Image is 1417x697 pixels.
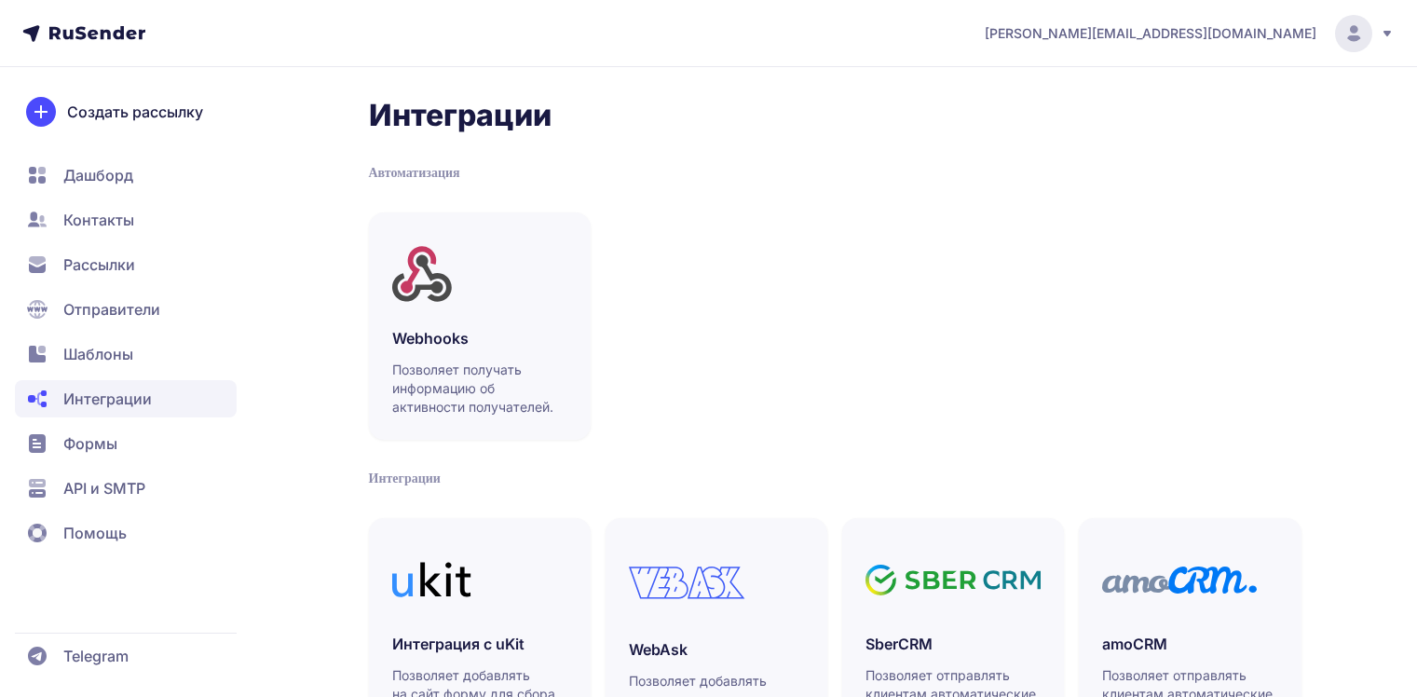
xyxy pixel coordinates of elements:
[985,24,1316,43] span: [PERSON_NAME][EMAIL_ADDRESS][DOMAIN_NAME]
[63,164,133,186] span: Дашборд
[63,432,117,455] span: Формы
[369,470,1301,488] div: Интеграции
[865,633,1041,655] h3: SberCRM
[63,253,135,276] span: Рассылки
[63,209,134,231] span: Контакты
[392,361,569,417] p: Позволяет получать информацию об активности получателей.
[15,637,237,675] a: Telegram
[392,633,567,655] h3: Интеграция с uKit
[63,522,127,544] span: Помощь
[63,477,145,499] span: API и SMTP
[63,645,129,667] span: Telegram
[63,298,160,321] span: Отправители
[63,388,152,410] span: Интеграции
[1102,633,1277,655] h3: amoCRM
[369,97,1301,134] h2: Интеграции
[63,343,133,365] span: Шаблоны
[369,212,591,440] a: WebhooksПозволяет получать информацию об активности получателей.
[67,101,203,123] span: Создать рассылку
[369,164,1301,183] div: Автоматизация
[392,327,567,349] h3: Webhooks
[629,638,804,661] h3: WebAsk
